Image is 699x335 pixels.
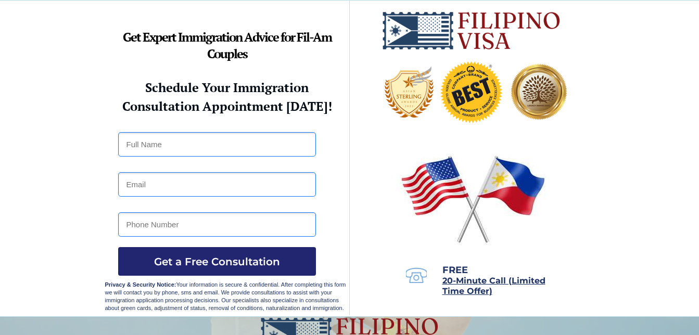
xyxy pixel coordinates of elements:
[123,29,332,62] strong: Get Expert Immigration Advice for Fil-Am Couples
[442,276,545,296] span: 20-Minute Call (Limited Time Offer)
[118,172,316,197] input: Email
[118,255,316,268] span: Get a Free Consultation
[442,264,468,276] span: FREE
[105,281,176,288] strong: Privacy & Security Notice:
[122,98,332,114] strong: Consultation Appointment [DATE]!
[145,79,309,96] strong: Schedule Your Immigration
[105,281,346,311] span: Your information is secure & confidential. After completing this form we will contact you by phon...
[118,212,316,237] input: Phone Number
[118,247,316,276] button: Get a Free Consultation
[118,132,316,157] input: Full Name
[442,277,545,295] a: 20-Minute Call (Limited Time Offer)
